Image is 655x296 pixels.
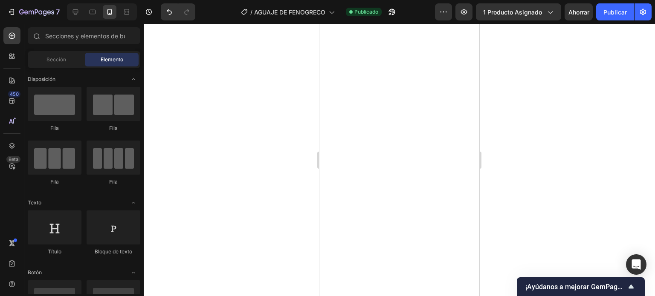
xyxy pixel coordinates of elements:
font: Publicar [603,9,627,16]
div: Deshacer/Rehacer [161,3,195,20]
div: Abrir Intercom Messenger [626,254,646,275]
button: 7 [3,3,64,20]
font: 7 [56,8,60,16]
font: 450 [10,91,19,97]
input: Secciones y elementos de búsqueda [28,27,140,44]
button: Ahorrar [565,3,593,20]
iframe: Área de diseño [319,24,479,296]
font: / [250,9,252,16]
span: Abrir palanca [127,72,140,86]
button: Mostrar encuesta - ¡Ayúdanos a mejorar GemPages! [525,282,636,292]
font: Fila [50,178,59,185]
font: Ahorrar [568,9,589,16]
button: 1 producto asignado [476,3,561,20]
font: AGUAJE DE FENOGRECO [254,9,325,16]
span: Abrir palanca [127,196,140,210]
font: Elemento [101,56,123,63]
font: Fila [50,125,59,131]
font: Título [48,248,61,255]
font: Botón [28,269,42,276]
span: Abrir palanca [127,266,140,279]
font: Fila [109,125,118,131]
font: Sección [46,56,66,63]
font: ¡Ayúdanos a mejorar GemPages! [525,283,626,291]
font: Disposición [28,76,55,82]
font: Bloque de texto [95,248,132,255]
font: Texto [28,199,41,206]
font: Fila [109,178,118,185]
font: Beta [9,156,18,162]
button: Publicar [596,3,634,20]
font: 1 producto asignado [483,9,542,16]
font: Publicado [354,9,378,15]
